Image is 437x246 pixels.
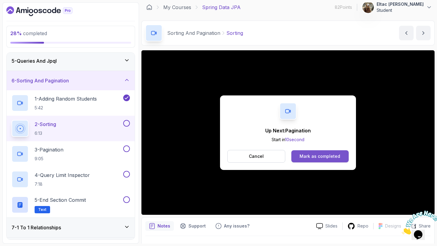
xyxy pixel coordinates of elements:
button: 6-Sorting And Pagination [7,71,135,90]
img: Chat attention grabber [2,2,40,26]
p: Up Next: Pagination [265,127,311,134]
button: 2-Sorting6:13 [12,120,130,137]
a: Repo [343,222,373,230]
button: 4-Query Limit Inspector7:18 [12,171,130,188]
p: 3 - Pagination [35,146,63,153]
span: completed [10,30,47,36]
p: Spring Data JPA [202,4,241,11]
p: Student [377,7,424,13]
a: Dashboard [146,4,152,10]
button: 1-Adding Random Students5:42 [12,95,130,111]
h3: 6 - Sorting And Pagination [12,77,69,84]
p: 4 - Query Limit Inspector [35,171,90,179]
div: Mark as completed [300,153,340,159]
p: Cancel [249,153,264,159]
button: Support button [176,221,209,231]
p: Notes [158,223,170,229]
a: Dashboard [6,6,86,16]
p: 6:13 [35,130,56,136]
h3: 7 - 1 To 1 Relationships [12,224,61,231]
button: Cancel [227,150,285,163]
p: 7:18 [35,181,90,187]
button: Mark as completed [291,150,349,162]
span: Text [38,207,46,212]
p: 2 - Sorting [35,121,56,128]
h3: 5 - Queries And Jpql [12,57,57,65]
p: Sorting [226,29,243,37]
iframe: 2 - Sorting [141,50,435,215]
p: 1 - Adding Random Students [35,95,97,102]
span: 10 second [285,137,304,142]
button: user profile imageEltac [PERSON_NAME]Student [362,1,432,13]
button: Feedback button [212,221,253,231]
p: Slides [325,223,337,229]
a: My Courses [163,4,191,11]
p: Repo [357,223,368,229]
p: Support [188,223,206,229]
p: Designs [385,223,401,229]
button: 3-Pagination9:05 [12,145,130,162]
button: 5-Queries And Jpql [7,51,135,71]
button: next content [416,26,431,40]
button: 5-End Section CommitText [12,196,130,213]
p: Start in [265,137,311,143]
p: 82 Points [335,4,352,10]
button: notes button [145,221,174,231]
a: Slides [311,223,342,229]
p: 5:42 [35,105,97,111]
img: user profile image [362,2,374,13]
p: Eltac [PERSON_NAME] [377,1,424,7]
p: Sorting And Pagination [167,29,220,37]
span: 1 [2,2,5,8]
iframe: chat widget [399,208,437,237]
button: previous content [399,26,414,40]
p: Any issues? [224,223,249,229]
p: 9:05 [35,156,63,162]
p: 5 - End Section Commit [35,196,86,204]
button: 7-1 To 1 Relationships [7,218,135,237]
span: 28 % [10,30,22,36]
